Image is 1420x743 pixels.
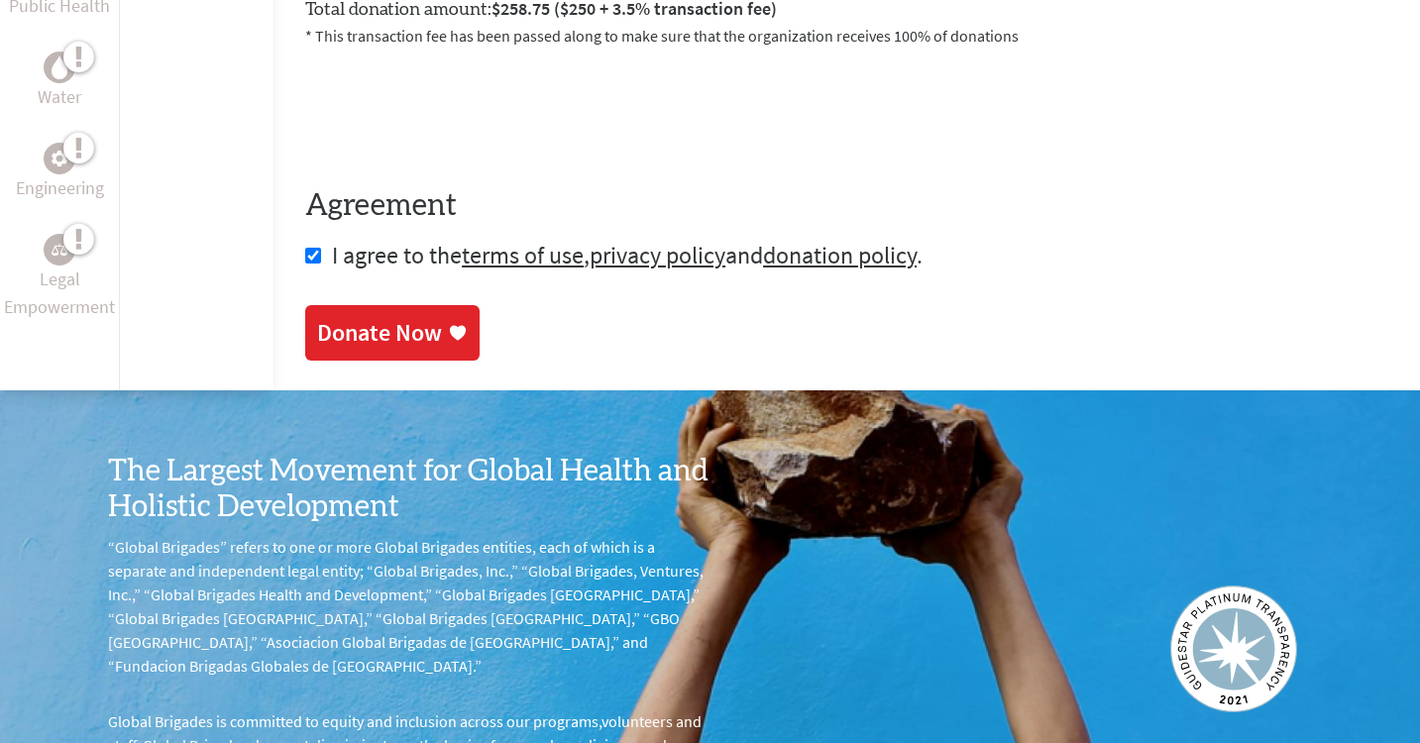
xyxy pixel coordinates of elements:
h3: The Largest Movement for Global Health and Holistic Development [108,454,710,525]
a: terms of use [462,240,584,270]
img: Guidestar 2019 [1170,585,1297,712]
div: Donate Now [317,317,442,349]
p: Engineering [16,174,104,202]
p: “Global Brigades” refers to one or more Global Brigades entities, each of which is a separate and... [108,535,710,678]
div: Engineering [44,143,75,174]
a: donation policy [763,240,917,270]
img: Water [52,56,67,79]
div: Water [44,52,75,83]
iframe: reCAPTCHA [305,71,606,149]
a: EngineeringEngineering [16,143,104,202]
a: WaterWater [38,52,81,111]
span: I agree to the , and . [332,240,923,270]
a: privacy policy [590,240,725,270]
a: Donate Now [305,305,480,361]
div: Legal Empowerment [44,234,75,265]
img: Engineering [52,151,67,166]
a: Legal EmpowermentLegal Empowerment [4,234,115,321]
p: Legal Empowerment [4,265,115,321]
img: Legal Empowerment [52,244,67,256]
p: Water [38,83,81,111]
p: * This transaction fee has been passed along to make sure that the organization receives 100% of ... [305,24,1388,48]
h4: Agreement [305,188,1388,224]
